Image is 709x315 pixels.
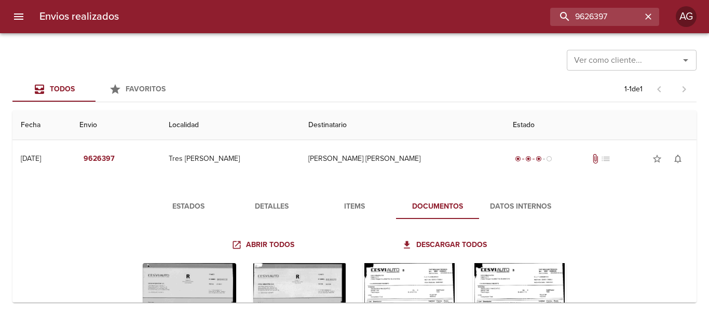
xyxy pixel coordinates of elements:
div: Tabs detalle de guia [147,194,562,219]
button: 9626397 [79,149,119,169]
span: radio_button_checked [525,156,531,162]
input: buscar [550,8,642,26]
span: Pagina anterior [647,84,672,94]
th: Fecha [12,111,71,140]
div: En viaje [513,154,554,164]
span: Pagina siguiente [672,77,697,102]
h6: Envios realizados [39,8,119,25]
th: Envio [71,111,160,140]
span: Favoritos [126,85,166,93]
td: [PERSON_NAME] [PERSON_NAME] [300,140,505,177]
div: Tabs Envios [12,77,179,102]
th: Destinatario [300,111,505,140]
span: Abrir todos [234,239,294,252]
span: Estados [153,200,224,213]
span: star_border [652,154,662,164]
span: radio_button_checked [536,156,542,162]
span: Documentos [402,200,473,213]
span: notifications_none [673,154,683,164]
button: Abrir [678,53,693,67]
button: menu [6,4,31,29]
span: radio_button_unchecked [546,156,552,162]
span: Descargar todos [404,239,487,252]
p: 1 - 1 de 1 [624,84,643,94]
div: AG [676,6,697,27]
span: radio_button_checked [515,156,521,162]
a: Abrir todos [229,236,298,255]
a: Descargar todos [400,236,491,255]
td: Tres [PERSON_NAME] [160,140,300,177]
div: [DATE] [21,154,41,163]
th: Localidad [160,111,300,140]
div: Abrir información de usuario [676,6,697,27]
span: Datos Internos [485,200,556,213]
em: 9626397 [84,153,115,166]
span: Tiene documentos adjuntos [590,154,601,164]
span: Detalles [236,200,307,213]
button: Activar notificaciones [667,148,688,169]
span: No tiene pedido asociado [601,154,611,164]
span: Items [319,200,390,213]
button: Agregar a favoritos [647,148,667,169]
span: Todos [50,85,75,93]
th: Estado [505,111,697,140]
